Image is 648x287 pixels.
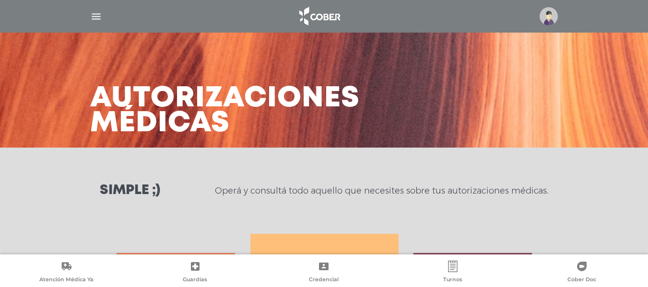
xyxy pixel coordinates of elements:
img: logo_cober_home-white.png [294,5,344,28]
h3: Simple ;) [100,184,160,197]
span: Cober Doc [567,276,596,285]
a: Credencial [259,261,389,285]
span: Guardias [183,276,207,285]
img: Cober_menu-lines-white.svg [90,11,102,23]
a: Cober Doc [517,261,646,285]
h3: Autorizaciones médicas [90,86,360,136]
span: Turnos [443,276,462,285]
a: Turnos [389,261,518,285]
a: Guardias [131,261,260,285]
img: profile-placeholder.svg [540,7,558,25]
p: Operá y consultá todo aquello que necesites sobre tus autorizaciones médicas. [215,185,548,196]
a: Atención Médica Ya [2,261,131,285]
span: Atención Médica Ya [39,276,94,285]
span: Credencial [309,276,339,285]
